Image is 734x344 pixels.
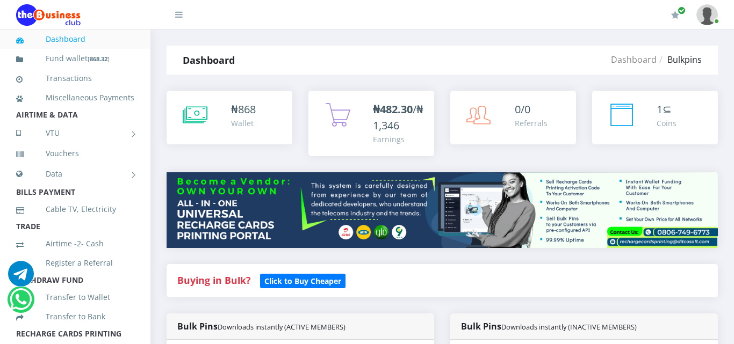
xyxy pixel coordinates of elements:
span: 868 [238,102,256,116]
i: Renew/Upgrade Subscription [671,11,679,19]
a: Click to Buy Cheaper [260,274,346,287]
b: Click to Buy Cheaper [264,276,341,286]
span: 0/0 [515,102,530,116]
b: 868.32 [90,55,107,63]
a: Miscellaneous Payments [16,85,134,110]
a: Cable TV, Electricity [16,197,134,222]
div: Wallet [231,118,256,129]
span: /₦1,346 [373,102,423,133]
a: Dashboard [611,54,657,65]
span: Renew/Upgrade Subscription [678,6,686,14]
img: User [696,4,718,25]
div: Referrals [515,118,548,129]
div: ⊆ [657,101,677,118]
strong: Bulk Pins [177,320,346,332]
div: Coins [657,118,677,129]
a: Chat for support [8,269,34,287]
strong: Bulk Pins [461,320,637,332]
a: Register a Referral [16,251,134,275]
b: ₦482.30 [373,102,413,116]
img: Logo [16,4,81,26]
a: Fund wallet[868.32] [16,46,134,71]
a: Transfer to Bank [16,304,134,329]
strong: Dashboard [183,54,235,67]
a: Dashboard [16,27,134,52]
div: Earnings [373,134,423,145]
a: Transactions [16,66,134,91]
a: ₦868 Wallet [167,91,292,144]
a: Data [16,160,134,187]
div: ₦ [231,101,256,118]
a: ₦482.30/₦1,346 Earnings [308,91,434,156]
a: VTU [16,120,134,147]
a: Airtime -2- Cash [16,231,134,256]
li: Bulkpins [657,53,702,66]
img: multitenant_rcp.png [167,172,718,248]
a: 0/0 Referrals [450,91,576,144]
a: Chat for support [10,295,32,312]
a: Vouchers [16,141,134,166]
small: Downloads instantly (INACTIVE MEMBERS) [501,322,637,332]
strong: Buying in Bulk? [177,274,250,287]
small: Downloads instantly (ACTIVE MEMBERS) [218,322,346,332]
a: Transfer to Wallet [16,285,134,310]
span: 1 [657,102,663,116]
small: [ ] [88,55,110,63]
